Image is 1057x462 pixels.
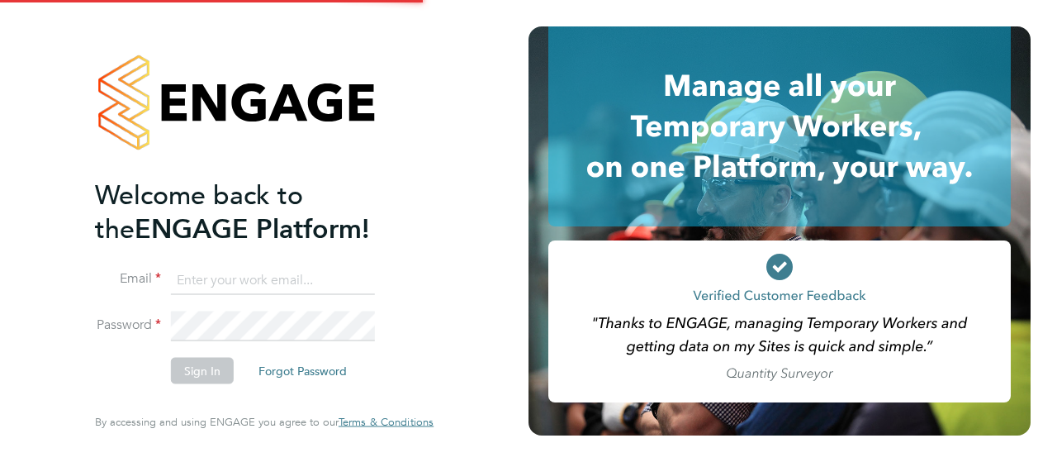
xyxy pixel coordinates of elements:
span: By accessing and using ENGAGE you agree to our [95,415,434,429]
a: Terms & Conditions [339,416,434,429]
h2: ENGAGE Platform! [95,178,417,245]
button: Sign In [171,358,234,384]
input: Enter your work email... [171,265,375,295]
button: Forgot Password [245,358,360,384]
label: Email [95,270,161,288]
label: Password [95,317,161,334]
span: Welcome back to the [95,179,303,245]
